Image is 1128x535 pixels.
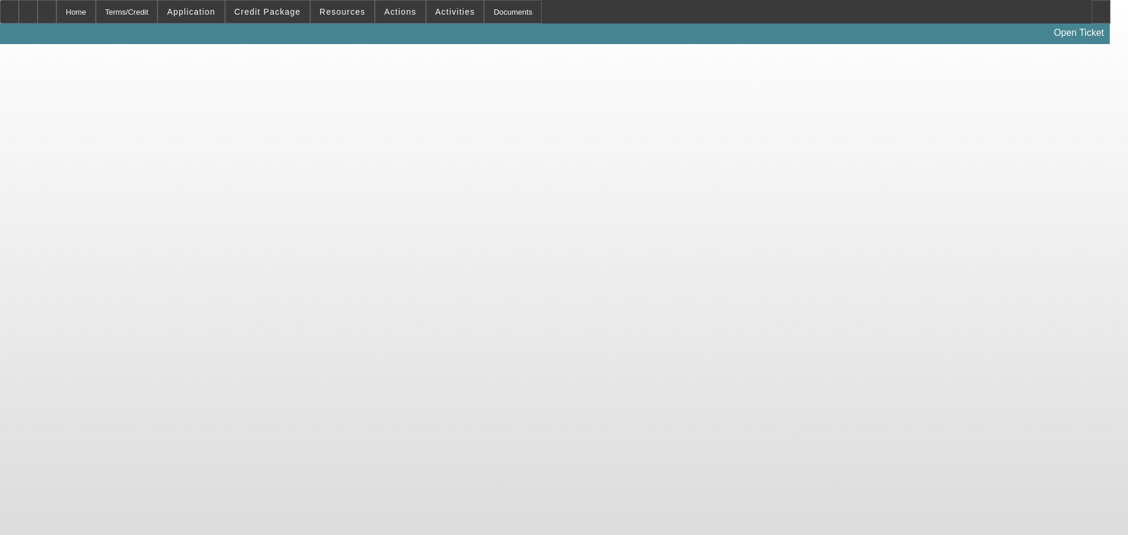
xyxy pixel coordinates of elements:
span: Activities [435,7,475,16]
span: Resources [320,7,365,16]
a: Open Ticket [1049,23,1109,43]
button: Credit Package [226,1,310,23]
button: Resources [311,1,374,23]
button: Activities [427,1,484,23]
span: Credit Package [234,7,301,16]
span: Application [167,7,215,16]
span: Actions [384,7,417,16]
button: Actions [375,1,425,23]
button: Application [158,1,224,23]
